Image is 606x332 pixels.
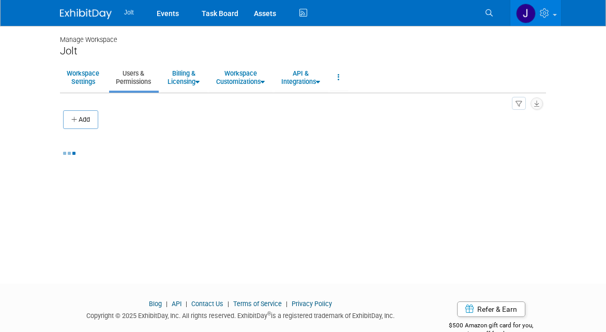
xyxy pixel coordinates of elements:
a: Privacy Policy [292,300,332,308]
span: | [225,300,232,308]
a: WorkspaceCustomizations [209,65,271,90]
a: Blog [149,300,162,308]
a: Terms of Service [233,300,282,308]
span: | [283,300,290,308]
a: Users &Permissions [109,65,158,90]
sup: ® [267,311,271,316]
span: | [183,300,190,308]
button: Add [63,110,98,129]
img: ExhibitDay [60,9,112,19]
div: Copyright © 2025 ExhibitDay, Inc. All rights reserved. ExhibitDay is a registered trademark of Ex... [60,309,421,321]
a: API &Integrations [275,65,327,90]
a: Billing &Licensing [161,65,206,90]
span: | [163,300,170,308]
a: Refer & Earn [457,301,525,317]
div: Jolt [60,45,546,57]
a: Contact Us [191,300,223,308]
a: API [172,300,181,308]
img: JayneAnn Copeland [516,4,536,23]
a: WorkspaceSettings [60,65,106,90]
img: loading... [63,152,75,155]
div: Manage Workspace [60,26,546,45]
span: Jolt [124,9,134,16]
